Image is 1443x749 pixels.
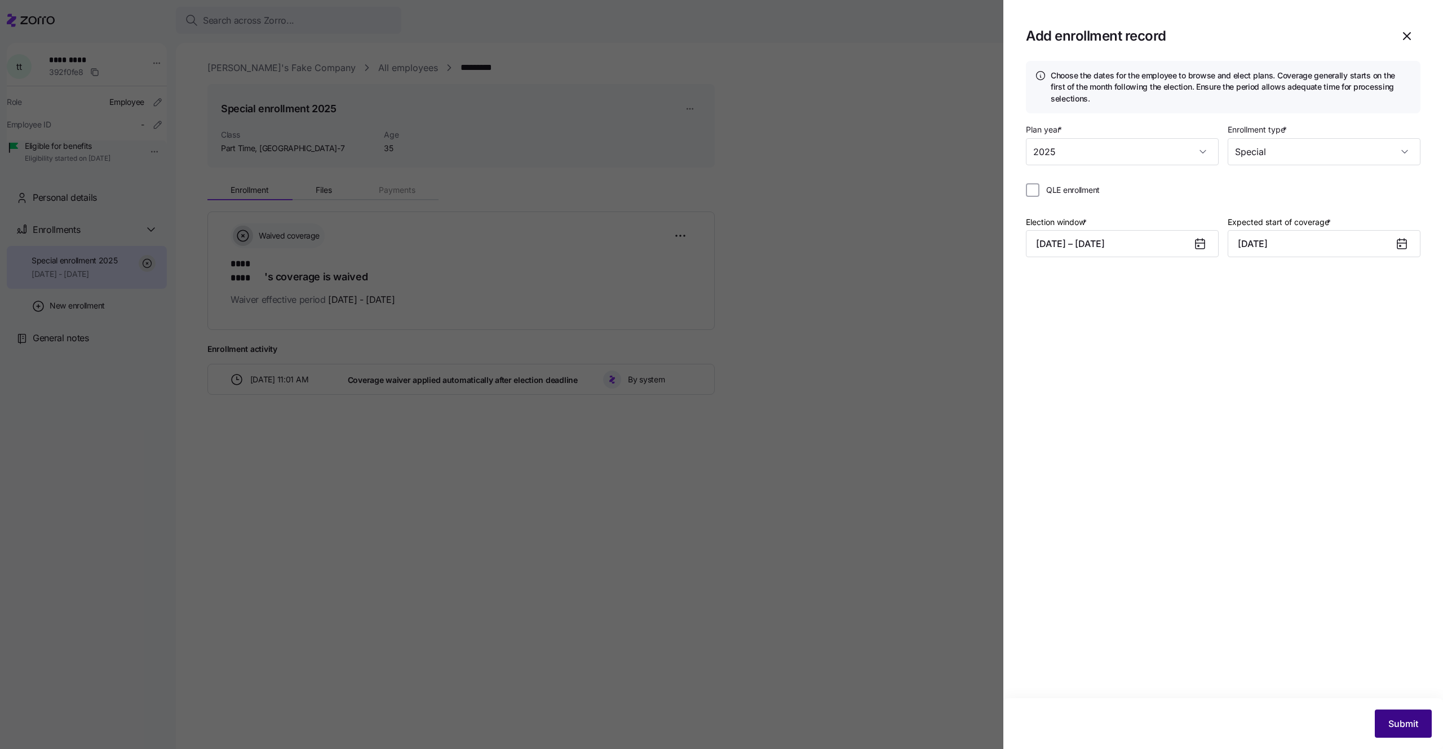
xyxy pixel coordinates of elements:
input: Enrollment type [1228,138,1420,165]
label: Election window [1026,216,1089,228]
label: Enrollment type [1228,124,1289,136]
input: MM/DD/YYYY [1228,230,1420,257]
button: [DATE] – [DATE] [1026,230,1219,257]
span: QLE enrollment [1046,184,1100,196]
label: Plan year [1026,124,1064,136]
h4: Choose the dates for the employee to browse and elect plans. Coverage generally starts on the fir... [1051,70,1411,104]
span: Submit [1388,717,1418,730]
h1: Add enrollment record [1026,27,1384,45]
label: Expected start of coverage [1228,216,1333,228]
button: Submit [1375,710,1432,738]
